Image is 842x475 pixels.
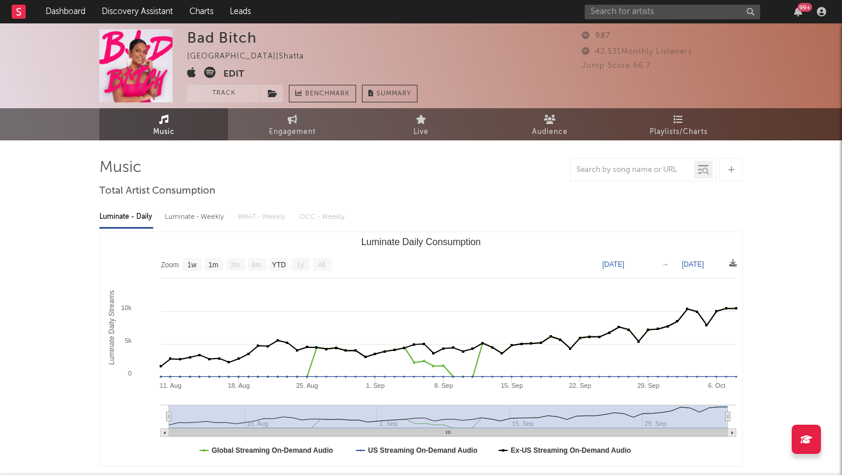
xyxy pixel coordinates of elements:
[230,261,240,269] text: 3m
[187,85,260,102] button: Track
[582,32,610,40] span: 987
[650,125,708,139] span: Playlists/Charts
[289,85,356,102] a: Benchmark
[318,261,325,269] text: All
[228,382,250,389] text: 18. Aug
[296,261,304,269] text: 1y
[368,446,478,455] text: US Streaming On-Demand Audio
[413,125,429,139] span: Live
[121,304,132,311] text: 10k
[532,125,568,139] span: Audience
[125,337,132,344] text: 5k
[582,48,692,56] span: 42,531 Monthly Listeners
[209,261,219,269] text: 1m
[569,382,591,389] text: 22. Sep
[160,382,181,389] text: 11. Aug
[485,108,614,140] a: Audience
[99,184,215,198] span: Total Artist Consumption
[357,108,485,140] a: Live
[511,446,631,455] text: Ex-US Streaming On-Demand Audio
[794,7,802,16] button: 99+
[662,260,669,269] text: →
[708,382,725,389] text: 6. Oct
[100,232,742,466] svg: Luminate Daily Consumption
[582,62,651,70] span: Jump Score: 66.7
[305,87,350,101] span: Benchmark
[272,261,286,269] text: YTD
[571,166,694,175] input: Search by song name or URL
[366,382,385,389] text: 1. Sep
[187,50,318,64] div: [GEOGRAPHIC_DATA] | Shatta
[377,91,411,97] span: Summary
[128,370,132,377] text: 0
[637,382,660,389] text: 29. Sep
[108,290,116,364] text: Luminate Daily Streams
[361,237,481,247] text: Luminate Daily Consumption
[614,108,743,140] a: Playlists/Charts
[99,207,153,227] div: Luminate - Daily
[585,5,760,19] input: Search for artists
[602,260,624,269] text: [DATE]
[228,108,357,140] a: Engagement
[188,261,197,269] text: 1w
[296,382,318,389] text: 25. Aug
[212,446,333,455] text: Global Streaming On-Demand Audio
[434,382,453,389] text: 8. Sep
[223,67,244,81] button: Edit
[682,260,704,269] text: [DATE]
[161,261,179,269] text: Zoom
[362,85,417,102] button: Summary
[501,382,523,389] text: 15. Sep
[99,108,228,140] a: Music
[165,207,226,227] div: Luminate - Weekly
[187,29,257,46] div: Bad Bitch
[269,125,316,139] span: Engagement
[798,3,812,12] div: 99 +
[153,125,175,139] span: Music
[252,261,262,269] text: 6m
